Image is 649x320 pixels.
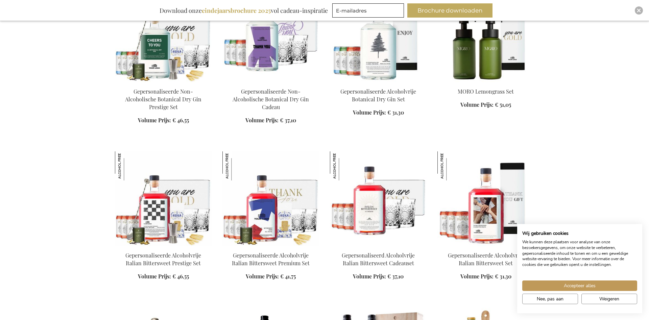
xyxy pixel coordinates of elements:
img: Personalised Non-Alcoholic Italian Bittersweet Gift [330,151,427,246]
img: Gepersonaliseerde Alcoholvrije Italian Bittersweet Set [437,151,466,180]
span: € 37,10 [280,117,296,124]
a: Personalised Non-Alcoholic Italian Bittersweet Premium Set Gepersonaliseerde Alcoholvrije Italian... [222,243,319,250]
a: MORO Lemongrass Set [458,88,514,95]
a: Gepersonaliseerde Non-Alcoholische Botanical Dry Gin Cadeau [233,88,309,110]
a: Personalised Non-Alcoholic Italian Bittersweet Gift Gepersonaliseerd Alcoholvrije Italian Bitters... [330,243,427,250]
div: Download onze vol cadeau-inspiratie [157,3,331,18]
span: € 41,75 [280,273,296,280]
b: eindejaarsbrochure 2025 [202,6,271,15]
a: Gepersonaliseerde Non-Alcoholische Botanical Dry Gin Prestige Set [125,88,201,110]
span: € 46,55 [172,273,189,280]
a: Personalised Non-Alcoholic Botanical Dry Gin Prestige Set Gepersonaliseerde Non-Alcoholische Bota... [115,79,212,86]
span: Volume Prijs: [353,273,386,280]
span: € 31,30 [495,273,511,280]
span: Weigeren [599,295,619,302]
input: E-mailadres [332,3,404,18]
a: Gepersonaliseerde Alcoholvrije Italian Bittersweet Premium Set [232,252,310,267]
a: Volume Prijs: € 37,10 [245,117,296,124]
img: Gepersonaliseerde Alcoholvrije Italian Bittersweet Prestige Set [115,151,144,180]
p: We kunnen deze plaatsen voor analyse van onze bezoekersgegevens, om onze website te verbeteren, g... [522,239,637,268]
span: Volume Prijs: [460,101,494,108]
span: Volume Prijs: [138,117,171,124]
a: Volume Prijs: € 51,05 [460,101,511,109]
button: Accepteer alle cookies [522,280,637,291]
img: Close [637,8,641,13]
span: Volume Prijs: [245,117,279,124]
a: Volume Prijs: € 41,75 [246,273,296,280]
form: marketing offers and promotions [332,3,406,20]
a: Personalised Non-Alcoholic Italian Bittersweet Set Gepersonaliseerde Alcoholvrije Italian Bitters... [437,243,534,250]
a: Volume Prijs: € 46,55 [138,273,189,280]
a: Volume Prijs: € 46,55 [138,117,189,124]
img: Gepersonaliseerd Alcoholvrije Italian Bittersweet Cadeauset [330,151,359,180]
img: Gepersonaliseerde Alcoholvrije Italian Bittersweet Prestige Set [115,151,212,246]
span: Volume Prijs: [460,273,494,280]
a: Gepersonaliseerde Alcoholvrije Italian Bittersweet Set [448,252,524,267]
a: Gepersonaliseerd Alcoholvrije Italian Bittersweet Cadeauset [342,252,415,267]
a: Gepersonaliseerde Alcoholvrije Italian Bittersweet Prestige Set [125,252,201,267]
span: Accepteer alles [564,282,596,289]
img: Personalised Non-Alcoholic Italian Bittersweet Set [437,151,534,246]
a: Personalised Non-Alcoholic Botanical Dry Gin Gift Gepersonaliseerde Non-Alcoholische Botanical Dr... [222,79,319,86]
h2: Wij gebruiken cookies [522,230,637,237]
a: MORO Lemongrass Set [437,79,534,86]
a: Volume Prijs: € 37,10 [353,273,404,280]
span: Volume Prijs: [138,273,171,280]
img: Gepersonaliseerde Alcoholvrije Italian Bittersweet Premium Set [222,151,251,180]
a: Gepersonaliseerde Alcoholvrije Italian Bittersweet Prestige Set Gepersonaliseerde Alcoholvrije It... [115,243,212,250]
button: Pas cookie voorkeuren aan [522,294,578,304]
button: Alle cookies weigeren [581,294,637,304]
a: Volume Prijs: € 31,30 [460,273,511,280]
img: Personalised Non-Alcoholic Italian Bittersweet Premium Set [222,151,319,246]
span: € 51,05 [495,101,511,108]
span: Nee, pas aan [537,295,563,302]
span: Volume Prijs: [246,273,279,280]
button: Brochure downloaden [407,3,492,18]
span: € 46,55 [172,117,189,124]
a: Personalised Non-Alcoholic Botanical Dry Gin Set Gepersonaliseerde Alcoholvrije Botanical Dry Gin... [330,79,427,86]
span: € 37,10 [387,273,404,280]
div: Close [635,6,643,15]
